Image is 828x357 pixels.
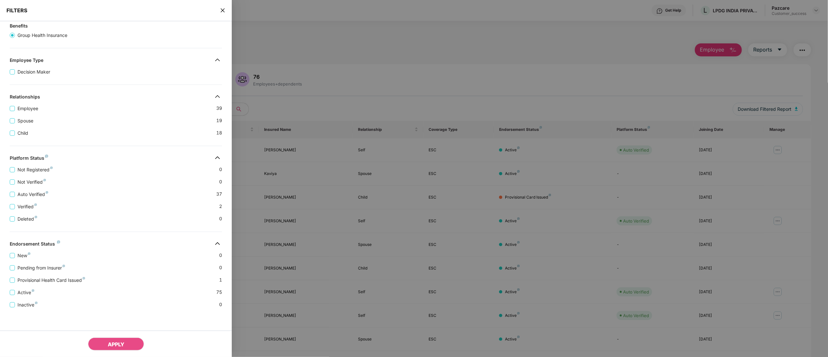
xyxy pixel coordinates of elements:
[219,264,222,271] span: 0
[15,105,41,112] span: Employee
[62,265,65,267] img: svg+xml;base64,PHN2ZyB4bWxucz0iaHR0cDovL3d3dy53My5vcmcvMjAwMC9zdmciIHdpZHRoPSI4IiBoZWlnaHQ9IjgiIH...
[10,57,43,65] div: Employee Type
[35,302,38,304] img: svg+xml;base64,PHN2ZyB4bWxucz0iaHR0cDovL3d3dy53My5vcmcvMjAwMC9zdmciIHdpZHRoPSI4IiBoZWlnaHQ9IjgiIH...
[32,289,34,292] img: svg+xml;base64,PHN2ZyB4bWxucz0iaHR0cDovL3d3dy53My5vcmcvMjAwMC9zdmciIHdpZHRoPSI4IiBoZWlnaHQ9IjgiIH...
[212,238,223,249] img: svg+xml;base64,PHN2ZyB4bWxucz0iaHR0cDovL3d3dy53My5vcmcvMjAwMC9zdmciIHdpZHRoPSIzMiIgaGVpZ2h0PSIzMi...
[219,252,222,259] span: 0
[15,203,39,210] span: Verified
[10,94,40,102] div: Relationships
[216,190,222,198] span: 37
[15,68,53,75] span: Decision Maker
[212,55,223,65] img: svg+xml;base64,PHN2ZyB4bWxucz0iaHR0cDovL3d3dy53My5vcmcvMjAwMC9zdmciIHdpZHRoPSIzMiIgaGVpZ2h0PSIzMi...
[219,166,222,173] span: 0
[88,338,144,351] button: APPLY
[43,179,46,181] img: svg+xml;base64,PHN2ZyB4bWxucz0iaHR0cDovL3d3dy53My5vcmcvMjAwMC9zdmciIHdpZHRoPSI4IiBoZWlnaHQ9IjgiIH...
[10,241,60,249] div: Endorsement Status
[216,117,222,124] span: 19
[219,178,222,186] span: 0
[15,277,88,284] span: Provisional Health Card Issued
[15,289,37,296] span: Active
[50,167,53,169] img: svg+xml;base64,PHN2ZyB4bWxucz0iaHR0cDovL3d3dy53My5vcmcvMjAwMC9zdmciIHdpZHRoPSI4IiBoZWlnaHQ9IjgiIH...
[15,252,33,259] span: New
[45,155,48,158] img: svg+xml;base64,PHN2ZyB4bWxucz0iaHR0cDovL3d3dy53My5vcmcvMjAwMC9zdmciIHdpZHRoPSI4IiBoZWlnaHQ9IjgiIH...
[15,191,51,198] span: Auto Verified
[15,130,31,137] span: Child
[216,129,222,137] span: 18
[83,277,85,280] img: svg+xml;base64,PHN2ZyB4bWxucz0iaHR0cDovL3d3dy53My5vcmcvMjAwMC9zdmciIHdpZHRoPSI4IiBoZWlnaHQ9IjgiIH...
[15,178,49,186] span: Not Verified
[216,105,222,112] span: 39
[15,166,55,173] span: Not Registered
[15,301,40,308] span: Inactive
[10,155,48,163] div: Platform Status
[15,117,36,124] span: Spouse
[212,91,223,102] img: svg+xml;base64,PHN2ZyB4bWxucz0iaHR0cDovL3d3dy53My5vcmcvMjAwMC9zdmciIHdpZHRoPSIzMiIgaGVpZ2h0PSIzMi...
[15,215,40,223] span: Deleted
[219,215,222,223] span: 0
[34,203,37,206] img: svg+xml;base64,PHN2ZyB4bWxucz0iaHR0cDovL3d3dy53My5vcmcvMjAwMC9zdmciIHdpZHRoPSI4IiBoZWlnaHQ9IjgiIH...
[15,264,68,271] span: Pending from Insurer
[219,203,222,210] span: 2
[220,7,225,14] span: close
[28,252,30,255] img: svg+xml;base64,PHN2ZyB4bWxucz0iaHR0cDovL3d3dy53My5vcmcvMjAwMC9zdmciIHdpZHRoPSI4IiBoZWlnaHQ9IjgiIH...
[219,301,222,308] span: 0
[108,341,124,348] span: APPLY
[35,216,37,218] img: svg+xml;base64,PHN2ZyB4bWxucz0iaHR0cDovL3d3dy53My5vcmcvMjAwMC9zdmciIHdpZHRoPSI4IiBoZWlnaHQ9IjgiIH...
[6,7,28,14] span: FILTERS
[219,276,222,284] span: 1
[216,289,222,296] span: 75
[15,32,70,39] span: Group Health Insurance
[212,153,223,163] img: svg+xml;base64,PHN2ZyB4bWxucz0iaHR0cDovL3d3dy53My5vcmcvMjAwMC9zdmciIHdpZHRoPSIzMiIgaGVpZ2h0PSIzMi...
[57,240,60,244] img: svg+xml;base64,PHN2ZyB4bWxucz0iaHR0cDovL3d3dy53My5vcmcvMjAwMC9zdmciIHdpZHRoPSI4IiBoZWlnaHQ9IjgiIH...
[46,191,48,194] img: svg+xml;base64,PHN2ZyB4bWxucz0iaHR0cDovL3d3dy53My5vcmcvMjAwMC9zdmciIHdpZHRoPSI4IiBoZWlnaHQ9IjgiIH...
